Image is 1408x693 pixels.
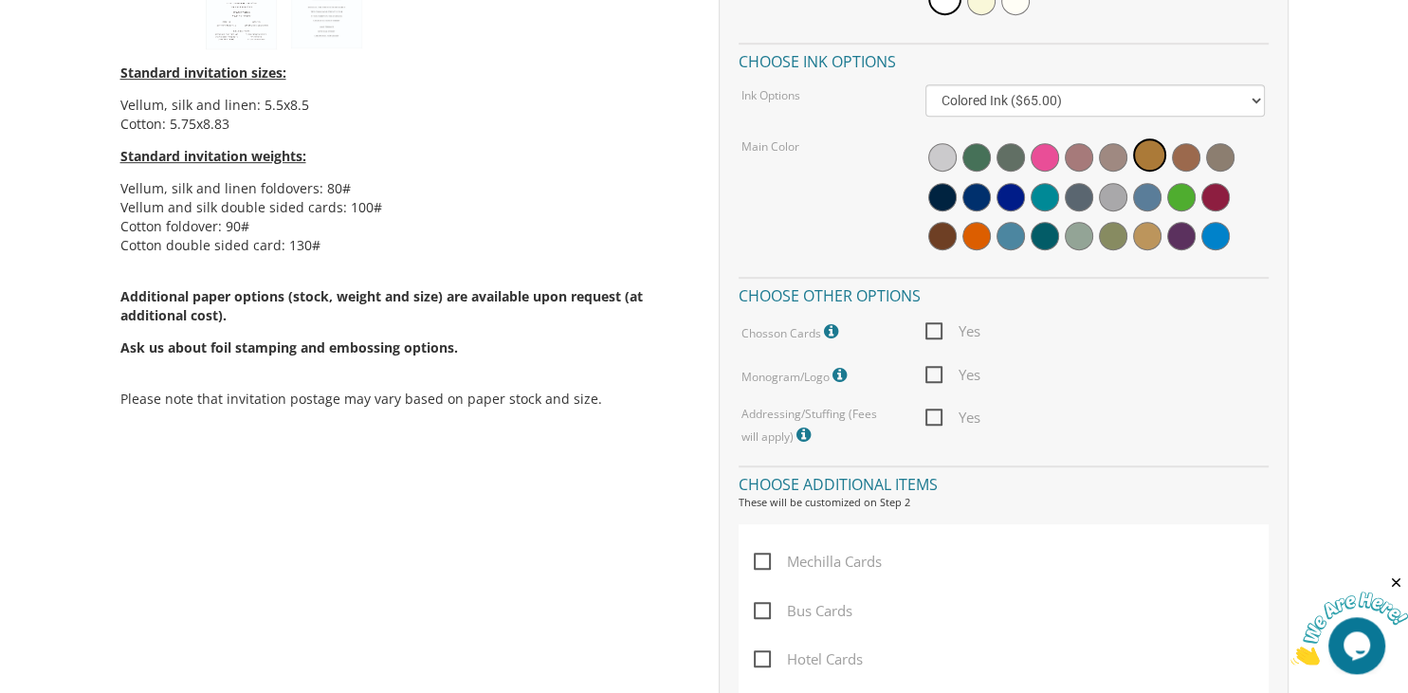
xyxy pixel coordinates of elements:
li: Cotton double sided card: 130# [120,236,690,255]
span: Yes [925,406,980,429]
label: Ink Options [741,87,800,103]
h4: Choose other options [739,277,1269,310]
span: Hotel Cards [754,647,863,671]
li: Cotton: 5.75x8.83 [120,115,690,134]
label: Monogram/Logo [741,363,851,388]
span: Yes [925,363,980,387]
span: Mechilla Cards [754,550,882,574]
li: Vellum, silk and linen foldovers: 80# [120,179,690,198]
li: Vellum, silk and linen: 5.5x8.5 [120,96,690,115]
li: Vellum and silk double sided cards: 100# [120,198,690,217]
iframe: chat widget [1290,574,1408,665]
span: Additional paper options (stock, weight and size) are available upon request (at additional cost). [120,287,690,357]
label: Chosson Cards [741,319,843,344]
span: Ask us about foil stamping and embossing options. [120,338,458,356]
span: Yes [925,319,980,343]
div: Please note that invitation postage may vary based on paper stock and size. [120,49,690,428]
h4: Choose additional items [739,465,1269,499]
span: Bus Cards [754,599,852,623]
li: Cotton foldover: 90# [120,217,690,236]
div: These will be customized on Step 2 [739,495,1269,510]
h4: Choose ink options [739,43,1269,76]
span: Standard invitation weights: [120,147,306,165]
label: Addressing/Stuffing (Fees will apply) [741,406,897,447]
span: Standard invitation sizes: [120,64,286,82]
label: Main Color [741,138,799,155]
